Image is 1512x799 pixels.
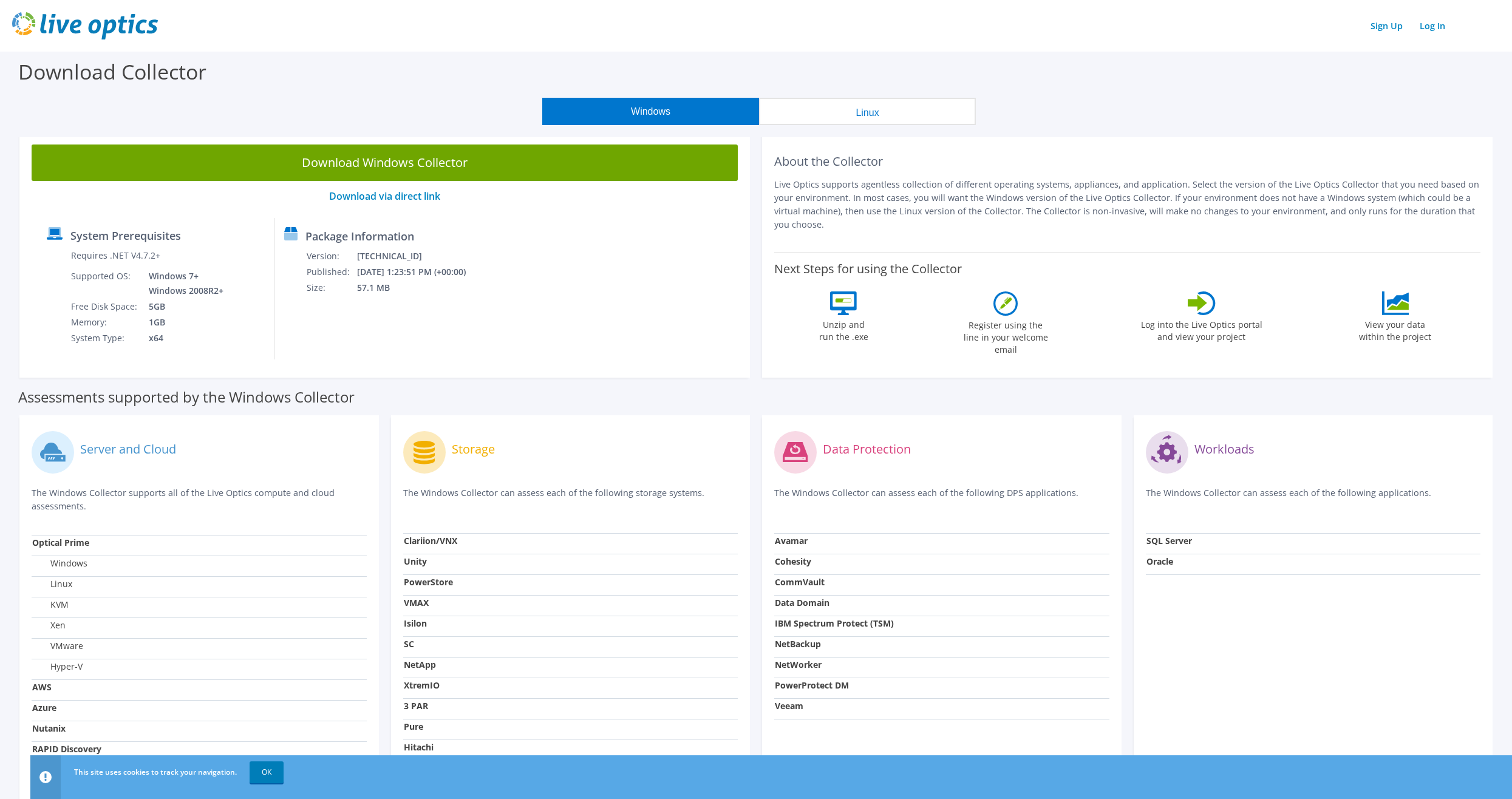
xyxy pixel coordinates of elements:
label: Data Protection [823,443,911,455]
td: Version: [306,248,356,264]
td: 1GB [140,314,226,330]
strong: Pure [404,721,423,732]
h2: About the Collector [774,154,1480,169]
label: Hyper-V [32,661,83,673]
td: 57.1 MB [356,280,482,296]
p: The Windows Collector can assess each of the following applications. [1146,486,1481,511]
strong: Isilon [404,617,427,629]
label: Next Steps for using the Collector [774,262,962,276]
td: [TECHNICAL_ID] [356,248,482,264]
td: Memory: [70,314,140,330]
label: Workloads [1194,443,1255,455]
strong: PowerProtect DM [775,679,849,691]
strong: Data Domain [775,597,829,608]
strong: SQL Server [1146,535,1192,546]
td: System Type: [70,330,140,346]
strong: NetWorker [775,659,822,670]
td: [DATE] 1:23:51 PM (+00:00) [356,264,482,280]
td: Published: [306,264,356,280]
span: This site uses cookies to track your navigation. [74,767,237,777]
label: View your data within the project [1352,315,1439,343]
label: Windows [32,557,87,569]
label: Unzip and run the .exe [816,315,871,343]
strong: XtremIO [404,679,440,691]
strong: 3 PAR [404,700,428,712]
strong: SC [404,638,414,650]
strong: PowerStore [404,576,453,588]
a: Log In [1414,17,1451,35]
label: Register using the line in your welcome email [960,316,1051,356]
p: The Windows Collector supports all of the Live Optics compute and cloud assessments. [32,486,367,513]
strong: VMAX [404,597,429,608]
p: Live Optics supports agentless collection of different operating systems, appliances, and applica... [774,178,1480,231]
td: Supported OS: [70,268,140,299]
p: The Windows Collector can assess each of the following storage systems. [403,486,738,511]
strong: Azure [32,702,56,713]
strong: Cohesity [775,556,811,567]
strong: Oracle [1146,556,1173,567]
strong: Nutanix [32,722,66,734]
strong: Avamar [775,535,808,546]
button: Linux [759,98,976,125]
td: Free Disk Space: [70,299,140,314]
label: Requires .NET V4.7.2+ [71,250,160,262]
label: Server and Cloud [80,443,176,455]
label: Package Information [305,230,414,242]
img: live_optics_svg.svg [12,12,158,39]
strong: Hitachi [404,741,434,753]
a: Download Windows Collector [32,144,738,181]
button: Windows [542,98,759,125]
label: Storage [452,443,495,455]
label: Log into the Live Optics portal and view your project [1140,315,1263,343]
strong: NetApp [404,659,436,670]
strong: AWS [32,681,52,693]
label: Download Collector [18,58,206,86]
label: Assessments supported by the Windows Collector [18,391,355,403]
p: The Windows Collector can assess each of the following DPS applications. [774,486,1109,511]
strong: Unity [404,556,427,567]
td: 5GB [140,299,226,314]
td: Size: [306,280,356,296]
label: System Prerequisites [70,229,181,242]
label: Xen [32,619,66,631]
a: Sign Up [1364,17,1409,35]
strong: Veeam [775,700,803,712]
strong: RAPID Discovery [32,743,101,755]
strong: Clariion/VNX [404,535,457,546]
strong: Optical Prime [32,537,89,548]
label: VMware [32,640,83,652]
strong: IBM Spectrum Protect (TSM) [775,617,894,629]
label: Linux [32,578,72,590]
a: Download via direct link [329,189,440,203]
label: KVM [32,599,69,611]
a: OK [250,761,284,783]
strong: CommVault [775,576,825,588]
strong: NetBackup [775,638,821,650]
td: x64 [140,330,226,346]
td: Windows 7+ Windows 2008R2+ [140,268,226,299]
